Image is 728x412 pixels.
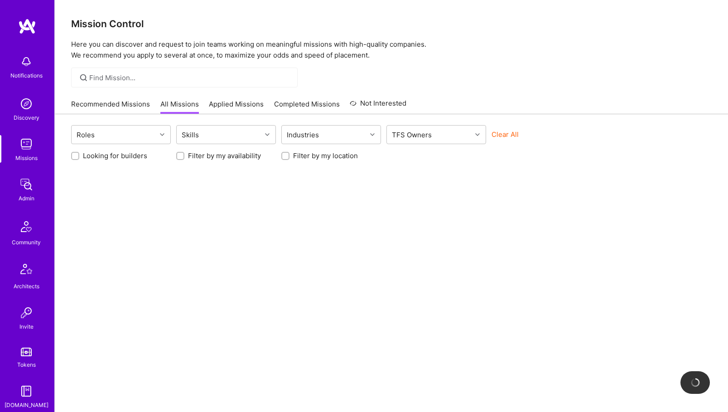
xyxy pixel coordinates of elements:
[15,260,37,281] img: Architects
[17,135,35,153] img: teamwork
[492,130,519,139] button: Clear All
[17,360,36,369] div: Tokens
[74,128,97,141] div: Roles
[83,151,147,160] label: Looking for builders
[19,322,34,331] div: Invite
[160,132,164,137] i: icon Chevron
[19,194,34,203] div: Admin
[15,153,38,163] div: Missions
[14,281,39,291] div: Architects
[10,71,43,80] div: Notifications
[21,348,32,356] img: tokens
[690,377,701,388] img: loading
[390,128,434,141] div: TFS Owners
[370,132,375,137] i: icon Chevron
[17,382,35,400] img: guide book
[17,304,35,322] img: Invite
[265,132,270,137] i: icon Chevron
[274,99,340,114] a: Completed Missions
[71,18,712,29] h3: Mission Control
[15,216,37,238] img: Community
[160,99,199,114] a: All Missions
[284,128,321,141] div: Industries
[71,39,712,61] p: Here you can discover and request to join teams working on meaningful missions with high-quality ...
[475,132,480,137] i: icon Chevron
[89,73,291,82] input: Find Mission...
[12,238,41,247] div: Community
[14,113,39,122] div: Discovery
[179,128,201,141] div: Skills
[350,98,406,114] a: Not Interested
[5,400,48,410] div: [DOMAIN_NAME]
[293,151,358,160] label: Filter by my location
[17,95,35,113] img: discovery
[78,73,89,83] i: icon SearchGrey
[17,53,35,71] img: bell
[17,175,35,194] img: admin teamwork
[209,99,264,114] a: Applied Missions
[18,18,36,34] img: logo
[71,99,150,114] a: Recommended Missions
[188,151,261,160] label: Filter by my availability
